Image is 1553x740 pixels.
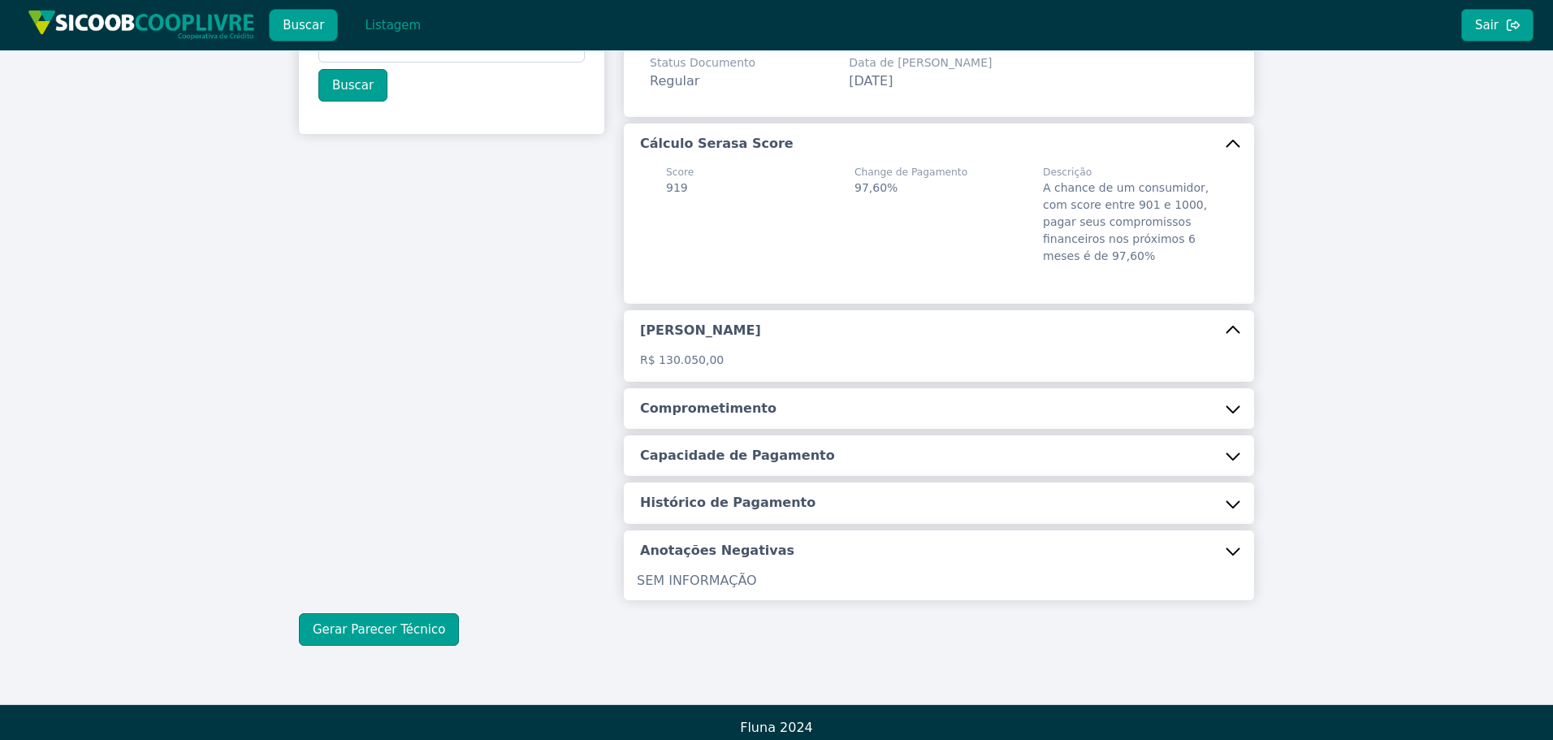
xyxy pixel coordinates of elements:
button: Cálculo Serasa Score [624,123,1254,164]
button: Sair [1461,9,1534,41]
button: Gerar Parecer Técnico [299,613,459,646]
button: Anotações Negativas [624,530,1254,571]
h5: Cálculo Serasa Score [640,135,794,153]
img: img/sicoob_cooplivre.png [28,10,255,40]
span: [DATE] [849,73,893,89]
p: SEM INFORMAÇÃO [637,571,1241,591]
h5: [PERSON_NAME] [640,322,761,340]
span: 919 [666,181,688,194]
button: [PERSON_NAME] [624,310,1254,351]
span: Status Documento [650,54,755,71]
button: Listagem [351,9,435,41]
span: R$ 130.050,00 [640,353,724,366]
span: Score [666,165,694,180]
span: Data de [PERSON_NAME] [849,54,992,71]
span: Descrição [1043,165,1212,180]
h5: Comprometimento [640,400,776,418]
button: Comprometimento [624,388,1254,429]
button: Capacidade de Pagamento [624,435,1254,476]
button: Histórico de Pagamento [624,483,1254,523]
button: Buscar [269,9,338,41]
button: Buscar [318,69,387,102]
span: Regular [650,73,699,89]
span: Change de Pagamento [854,165,967,180]
span: 97,60% [854,181,898,194]
span: Fluna 2024 [740,720,813,735]
span: A chance de um consumidor, com score entre 901 e 1000, pagar seus compromissos financeiros nos pr... [1043,181,1209,262]
h5: Capacidade de Pagamento [640,447,835,465]
h5: Anotações Negativas [640,542,794,560]
h5: Histórico de Pagamento [640,494,815,512]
